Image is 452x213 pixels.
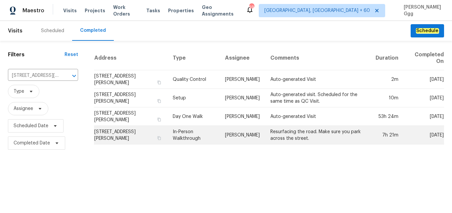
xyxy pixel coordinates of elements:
th: Comments [265,46,370,70]
span: Maestro [23,7,44,14]
div: Scheduled [41,27,64,34]
em: Schedule [416,28,439,33]
td: [STREET_ADDRESS][PERSON_NAME] [94,126,167,144]
span: Scheduled Date [14,123,48,129]
span: Geo Assignments [202,4,238,17]
th: Completed On [404,46,444,70]
td: In-Person Walkthrough [167,126,220,144]
td: 7h 21m [370,126,404,144]
td: [PERSON_NAME] [220,89,265,107]
td: [DATE] [404,70,444,89]
span: Visits [8,24,23,38]
td: 10m [370,89,404,107]
button: Open [69,71,79,80]
span: [PERSON_NAME] Ggg [401,4,442,17]
span: Type [14,88,24,95]
td: [STREET_ADDRESS][PERSON_NAME] [94,70,167,89]
span: [GEOGRAPHIC_DATA], [GEOGRAPHIC_DATA] + 60 [264,7,370,14]
td: Setup [167,89,220,107]
div: Completed [80,27,106,34]
td: [PERSON_NAME] [220,126,265,144]
h1: Filters [8,51,65,58]
span: Completed Date [14,140,50,146]
th: Type [167,46,220,70]
td: Day One Walk [167,107,220,126]
span: Tasks [146,8,160,13]
th: Assignee [220,46,265,70]
button: Copy Address [156,80,162,85]
span: Projects [85,7,105,14]
td: 2m [370,70,404,89]
td: [PERSON_NAME] [220,107,265,126]
span: Visits [63,7,77,14]
td: [DATE] [404,126,444,144]
span: Work Orders [113,4,138,17]
div: Reset [65,51,78,58]
td: Auto-generated Visit [265,107,370,126]
td: Auto-generated visit. Scheduled for the same time as QC Visit. [265,89,370,107]
button: Copy Address [156,117,162,123]
span: Properties [168,7,194,14]
th: Address [94,46,167,70]
span: Assignee [14,105,33,112]
td: Auto-generated Visit [265,70,370,89]
td: Quality Control [167,70,220,89]
div: 596 [249,4,254,11]
td: [STREET_ADDRESS][PERSON_NAME] [94,89,167,107]
td: 53h 24m [370,107,404,126]
button: Copy Address [156,98,162,104]
td: [STREET_ADDRESS][PERSON_NAME] [94,107,167,126]
button: Schedule [411,24,444,38]
td: [DATE] [404,107,444,126]
td: [PERSON_NAME] [220,70,265,89]
th: Duration [370,46,404,70]
input: Search for an address... [8,71,60,81]
button: Copy Address [156,135,162,141]
td: Resurfacing the road. Make sure you park across the street. [265,126,370,144]
td: [DATE] [404,89,444,107]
